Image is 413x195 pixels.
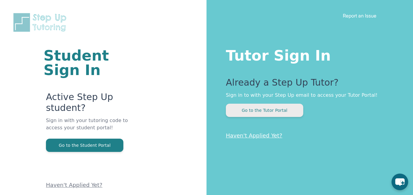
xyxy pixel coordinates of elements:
p: Already a Step Up Tutor? [226,77,389,92]
a: Go to the Student Portal [46,142,123,148]
button: Go to the Tutor Portal [226,104,303,117]
p: Sign in with your tutoring code to access your student portal! [46,117,134,139]
img: Step Up Tutoring horizontal logo [12,12,70,33]
h1: Student Sign In [44,48,134,77]
p: Active Step Up student? [46,92,134,117]
button: chat-button [392,174,408,190]
button: Go to the Student Portal [46,139,123,152]
a: Haven't Applied Yet? [46,182,102,188]
a: Report an Issue [343,13,376,19]
a: Haven't Applied Yet? [226,132,282,139]
p: Sign in to with your Step Up email to access your Tutor Portal! [226,92,389,99]
h1: Tutor Sign In [226,46,389,63]
a: Go to the Tutor Portal [226,107,303,113]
